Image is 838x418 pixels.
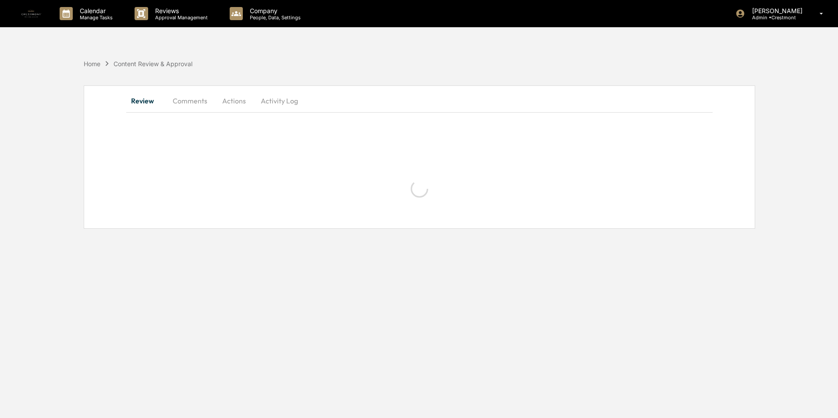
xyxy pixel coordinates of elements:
div: secondary tabs example [126,90,713,111]
img: logo [21,3,42,24]
p: Company [243,7,305,14]
button: Review [126,90,166,111]
p: People, Data, Settings [243,14,305,21]
p: Manage Tasks [73,14,117,21]
p: Calendar [73,7,117,14]
div: Content Review & Approval [114,60,192,67]
p: Approval Management [148,14,212,21]
p: [PERSON_NAME] [745,7,807,14]
button: Activity Log [254,90,305,111]
p: Reviews [148,7,212,14]
button: Actions [214,90,254,111]
div: Home [84,60,100,67]
button: Comments [166,90,214,111]
p: Admin • Crestmont [745,14,807,21]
